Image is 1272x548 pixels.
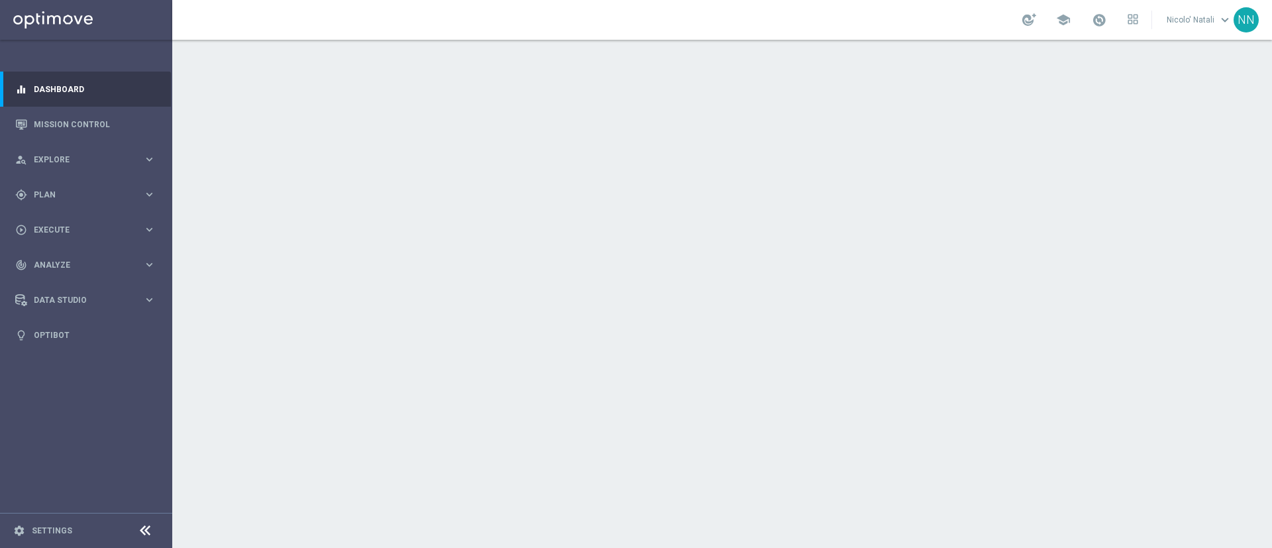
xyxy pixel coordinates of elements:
a: Dashboard [34,72,156,107]
div: Dashboard [15,72,156,107]
div: Plan [15,189,143,201]
span: Plan [34,191,143,199]
i: lightbulb [15,329,27,341]
button: play_circle_outline Execute keyboard_arrow_right [15,225,156,235]
i: track_changes [15,259,27,271]
div: Analyze [15,259,143,271]
div: Optibot [15,317,156,353]
span: Execute [34,226,143,234]
span: Data Studio [34,296,143,304]
i: keyboard_arrow_right [143,294,156,306]
div: NN [1234,7,1259,32]
a: Optibot [34,317,156,353]
button: lightbulb Optibot [15,330,156,341]
button: equalizer Dashboard [15,84,156,95]
div: Explore [15,154,143,166]
span: keyboard_arrow_down [1218,13,1232,27]
i: equalizer [15,83,27,95]
a: Mission Control [34,107,156,142]
i: keyboard_arrow_right [143,153,156,166]
div: Execute [15,224,143,236]
span: Analyze [34,261,143,269]
button: Data Studio keyboard_arrow_right [15,295,156,305]
button: Mission Control [15,119,156,130]
i: keyboard_arrow_right [143,188,156,201]
i: keyboard_arrow_right [143,223,156,236]
i: keyboard_arrow_right [143,258,156,271]
i: settings [13,525,25,537]
i: person_search [15,154,27,166]
a: Nicolo' Natalikeyboard_arrow_down [1165,10,1234,30]
button: person_search Explore keyboard_arrow_right [15,154,156,165]
div: Data Studio [15,294,143,306]
button: track_changes Analyze keyboard_arrow_right [15,260,156,270]
i: play_circle_outline [15,224,27,236]
span: Explore [34,156,143,164]
i: gps_fixed [15,189,27,201]
div: Mission Control [15,107,156,142]
span: school [1056,13,1071,27]
a: Settings [32,527,72,535]
button: gps_fixed Plan keyboard_arrow_right [15,190,156,200]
